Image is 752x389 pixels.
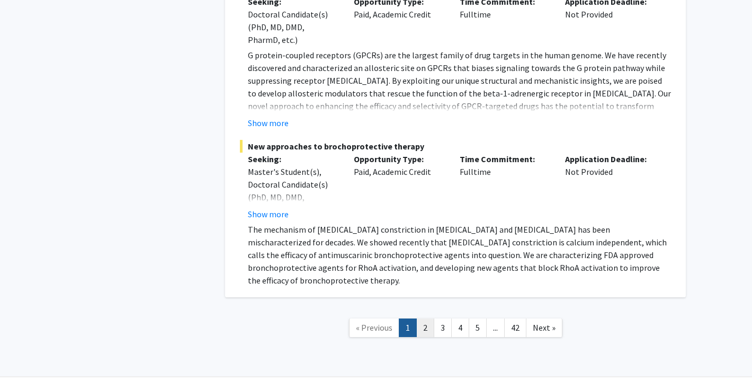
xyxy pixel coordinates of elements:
[565,153,655,165] p: Application Deadline:
[451,319,469,337] a: 4
[248,165,338,216] div: Master's Student(s), Doctoral Candidate(s) (PhD, MD, DMD, PharmD, etc.)
[469,319,487,337] a: 5
[225,308,686,351] nav: Page navigation
[346,153,452,220] div: Paid, Academic Credit
[354,153,444,165] p: Opportunity Type:
[493,322,498,333] span: ...
[356,322,392,333] span: « Previous
[248,223,671,287] p: The mechanism of [MEDICAL_DATA] constriction in [MEDICAL_DATA] and [MEDICAL_DATA] has been mischa...
[399,319,417,337] a: 1
[452,153,558,220] div: Fulltime
[248,8,338,46] div: Doctoral Candidate(s) (PhD, MD, DMD, PharmD, etc.)
[240,140,671,153] span: New approaches to brochoprotective therapy
[533,322,556,333] span: Next »
[416,319,434,337] a: 2
[460,153,550,165] p: Time Commitment:
[8,341,45,381] iframe: Chat
[434,319,452,337] a: 3
[248,208,289,220] button: Show more
[248,117,289,129] button: Show more
[248,49,671,125] p: G protein-coupled receptors (GPCRs) are the largest family of drug targets in the human genome. W...
[248,153,338,165] p: Seeking:
[349,319,399,337] a: Previous Page
[526,319,562,337] a: Next
[557,153,663,220] div: Not Provided
[504,319,526,337] a: 42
